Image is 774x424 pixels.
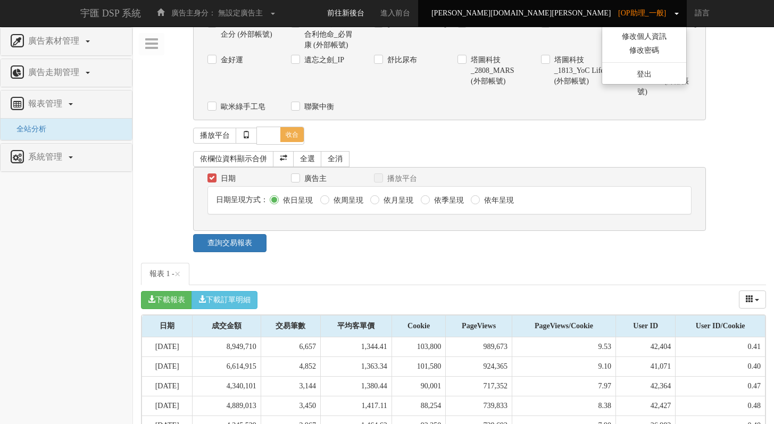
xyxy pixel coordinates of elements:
[676,396,765,416] td: 0.48
[280,195,313,206] label: 依日呈現
[174,268,181,280] span: ×
[302,102,334,112] label: 聯聚中衡
[392,396,445,416] td: 88,254
[171,9,216,17] span: 廣告主身分：
[193,315,260,337] div: 成交金額
[9,125,46,133] a: 全站分析
[446,377,512,396] td: 717,352
[193,377,261,396] td: 4,340,101
[216,196,268,204] span: 日期呈現方式：
[468,55,525,87] label: 塔圖科技_2808_MARS (外部帳號)
[446,337,512,357] td: 989,673
[321,357,392,377] td: 1,363.34
[26,99,68,108] span: 報表管理
[676,357,765,377] td: 0.40
[321,315,392,337] div: 平均客單價
[9,64,124,81] a: 廣告走期管理
[385,173,417,184] label: 播放平台
[331,195,363,206] label: 依周呈現
[302,173,327,184] label: 廣告主
[142,315,192,337] div: 日期
[218,102,265,112] label: 歐米綠手工皂
[174,269,181,280] button: Close
[431,195,464,206] label: 依季呈現
[426,9,617,17] span: [PERSON_NAME][DOMAIN_NAME][PERSON_NAME]
[446,396,512,416] td: 739,833
[26,36,85,45] span: 廣告素材管理
[616,337,676,357] td: 42,404
[141,263,189,285] a: 報表 1 -
[512,396,615,416] td: 8.38
[193,337,261,357] td: 8,949,710
[739,290,767,309] div: Columns
[446,357,512,377] td: 924,365
[616,357,676,377] td: 41,071
[280,127,304,142] span: 收合
[142,377,193,396] td: [DATE]
[676,315,765,337] div: User ID/Cookie
[616,377,676,396] td: 42,364
[739,290,767,309] button: columns
[385,55,417,65] label: 舒比尿布
[218,9,263,17] span: 無設定廣告主
[261,315,320,337] div: 交易筆數
[193,396,261,416] td: 4,889,013
[142,396,193,416] td: [DATE]
[602,30,686,44] a: 修改個人資訊
[602,44,686,57] a: 修改密碼
[512,377,615,396] td: 7.97
[392,337,445,357] td: 103,800
[321,396,392,416] td: 1,417.11
[218,173,236,184] label: 日期
[381,195,413,206] label: 依月呈現
[512,357,615,377] td: 9.10
[261,396,320,416] td: 3,450
[616,396,676,416] td: 42,427
[392,357,445,377] td: 101,580
[261,337,320,357] td: 6,657
[9,33,124,50] a: 廣告素材管理
[293,151,322,167] a: 全選
[261,377,320,396] td: 3,144
[218,55,243,65] label: 金好運
[321,377,392,396] td: 1,380.44
[218,19,275,40] label: Carat_中華電信企分 (外部帳號)
[512,337,615,357] td: 9.53
[9,96,124,113] a: 報表管理
[512,315,615,337] div: PageViews/Cookie
[193,234,267,252] a: 查詢交易報表
[142,337,193,357] td: [DATE]
[26,68,85,77] span: 廣告走期管理
[446,315,512,337] div: PageViews
[302,55,344,65] label: 遺忘之劍_IP
[552,55,609,87] label: 塔圖科技_1813_YoC Life (外部帳號)
[481,195,514,206] label: 依年呈現
[602,68,686,81] a: 登出
[193,357,261,377] td: 6,614,915
[192,291,257,309] button: 下載訂單明細
[676,337,765,357] td: 0.41
[141,291,192,309] button: 下載報表
[392,377,445,396] td: 90,001
[9,149,124,166] a: 系統管理
[676,377,765,396] td: 0.47
[261,357,320,377] td: 4,852
[618,9,671,17] span: [OP助理_一般]
[142,357,193,377] td: [DATE]
[392,315,445,337] div: Cookie
[302,19,359,51] label: dentsu X貝立德_合利他命_必胃康 (外部帳號)
[321,151,349,167] a: 全消
[616,315,675,337] div: User ID
[26,152,68,161] span: 系統管理
[321,337,392,357] td: 1,344.41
